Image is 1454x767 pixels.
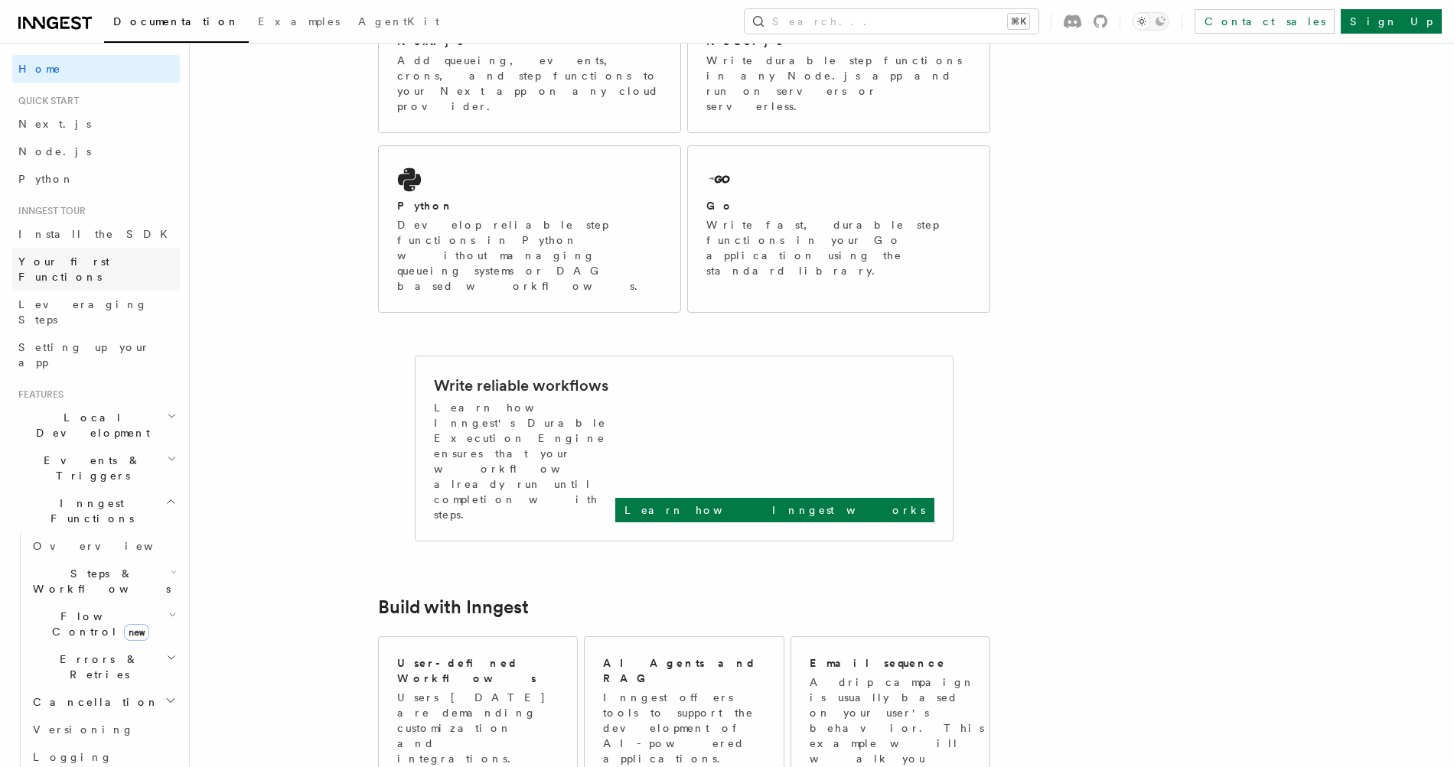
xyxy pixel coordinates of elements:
[27,566,171,596] span: Steps & Workflows
[12,453,167,483] span: Events & Triggers
[397,53,662,114] p: Add queueing, events, crons, and step functions to your Next app on any cloud provider.
[706,217,971,278] p: Write fast, durable step functions in your Go application using the standard library.
[397,217,662,294] p: Develop reliable step functions in Python without managing queueing systems or DAG based workflows.
[12,388,64,401] span: Features
[113,15,240,28] span: Documentation
[378,596,529,618] a: Build with Inngest
[18,173,74,185] span: Python
[12,205,86,217] span: Inngest tour
[27,716,180,743] a: Versioning
[1195,9,1335,34] a: Contact sales
[12,220,180,248] a: Install the SDK
[1341,9,1442,34] a: Sign Up
[124,624,149,641] span: new
[27,688,180,716] button: Cancellation
[706,53,971,114] p: Write durable step functions in any Node.js app and run on servers or serverless.
[18,228,177,240] span: Install the SDK
[249,5,349,41] a: Examples
[33,540,191,552] span: Overview
[27,532,180,560] a: Overview
[18,255,109,283] span: Your first Functions
[624,502,925,518] p: Learn how Inngest works
[27,694,159,710] span: Cancellation
[615,498,934,522] a: Learn how Inngest works
[378,145,681,313] a: PythonDevelop reliable step functions in Python without managing queueing systems or DAG based wo...
[27,603,180,645] button: Flow Controlnew
[12,248,180,291] a: Your first Functions
[810,655,946,671] h2: Email sequence
[12,95,79,107] span: Quick start
[12,333,180,376] a: Setting up your app
[12,138,180,165] a: Node.js
[12,291,180,333] a: Leveraging Steps
[603,655,767,686] h2: AI Agents and RAG
[18,298,148,326] span: Leveraging Steps
[18,145,91,158] span: Node.js
[1008,14,1029,29] kbd: ⌘K
[12,447,180,489] button: Events & Triggers
[12,165,180,193] a: Python
[397,655,559,686] h2: User-defined Workflows
[27,560,180,603] button: Steps & Workflows
[434,400,615,522] p: Learn how Inngest's Durable Execution Engine ensures that your workflow already run until complet...
[33,751,112,763] span: Logging
[18,341,150,369] span: Setting up your app
[27,652,166,682] span: Errors & Retries
[12,496,165,526] span: Inngest Functions
[258,15,340,28] span: Examples
[104,5,249,43] a: Documentation
[745,9,1038,34] button: Search...⌘K
[706,198,734,213] h2: Go
[358,15,439,28] span: AgentKit
[349,5,448,41] a: AgentKit
[12,404,180,447] button: Local Development
[1133,12,1169,31] button: Toggle dark mode
[397,198,454,213] h2: Python
[12,489,180,532] button: Inngest Functions
[434,375,608,396] h2: Write reliable workflows
[27,609,168,639] span: Flow Control
[12,110,180,138] a: Next.js
[687,145,990,313] a: GoWrite fast, durable step functions in your Go application using the standard library.
[12,55,180,83] a: Home
[12,410,167,440] span: Local Development
[33,723,134,736] span: Versioning
[18,61,61,76] span: Home
[27,645,180,688] button: Errors & Retries
[18,118,91,130] span: Next.js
